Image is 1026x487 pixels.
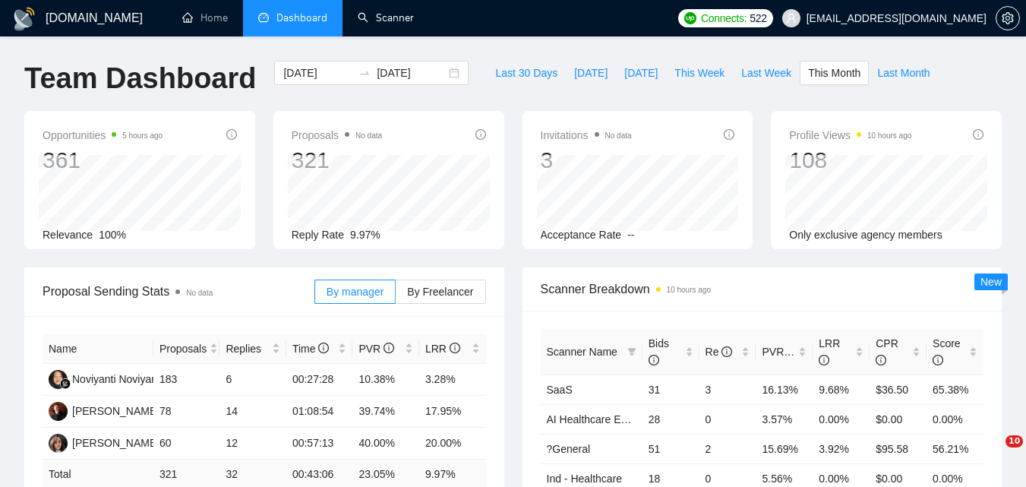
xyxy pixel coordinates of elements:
button: Last Week [733,61,800,85]
td: 0.00% [927,404,983,434]
button: Last Month [869,61,938,85]
span: Only exclusive agency members [789,229,942,241]
td: 20.00% [419,428,486,460]
time: 10 hours ago [867,131,911,140]
time: 10 hours ago [667,286,711,294]
a: searchScanner [358,11,414,24]
td: 31 [642,375,699,404]
span: Invitations [541,126,632,144]
span: setting [996,12,1019,24]
td: 16.13% [756,375,813,404]
input: End date [377,65,446,81]
td: $36.50 [870,375,927,404]
div: 321 [292,146,382,175]
span: Relevance [43,229,93,241]
span: Last Week [741,65,791,81]
span: 100% [99,229,126,241]
span: No data [355,131,382,140]
a: homeHome [182,11,228,24]
span: info-circle [226,129,237,140]
span: Acceptance Rate [541,229,622,241]
span: Bids [649,337,669,366]
span: This Week [674,65,725,81]
span: Profile Views [789,126,911,144]
span: Proposal Sending Stats [43,282,314,301]
span: New [980,276,1002,288]
span: LRR [819,337,840,366]
span: Opportunities [43,126,163,144]
span: No data [605,131,632,140]
td: $0.00 [870,404,927,434]
td: 15.69% [756,434,813,463]
span: LRR [425,343,460,355]
td: 2 [699,434,756,463]
td: 3 [699,375,756,404]
span: Time [292,343,329,355]
span: Proposals [159,340,207,357]
td: 3.28% [419,364,486,396]
span: info-circle [450,343,460,353]
span: Re [706,346,733,358]
span: Score [933,337,961,366]
a: AS[PERSON_NAME] [49,404,159,416]
button: This Week [666,61,733,85]
td: 40.00% [352,428,419,460]
th: Proposals [153,334,220,364]
div: 108 [789,146,911,175]
a: ?General [547,443,591,455]
a: NNNoviyanti Noviyanti [49,372,163,384]
input: Start date [283,65,352,81]
span: Last 30 Days [495,65,557,81]
a: AI Healthcare Extended [547,413,659,425]
td: 3.57% [756,404,813,434]
span: By Freelancer [407,286,473,298]
a: SaaS [547,384,573,396]
span: info-circle [721,346,732,357]
td: 28 [642,404,699,434]
td: 51 [642,434,699,463]
td: 10.38% [352,364,419,396]
td: 01:08:54 [286,396,353,428]
img: KA [49,434,68,453]
span: CPR [876,337,898,366]
span: info-circle [819,355,829,365]
a: KA[PERSON_NAME] [49,436,159,448]
h1: Team Dashboard [24,61,256,96]
span: By manager [327,286,384,298]
span: filter [627,347,636,356]
span: info-circle [724,129,734,140]
span: Scanner Name [547,346,617,358]
span: filter [624,340,639,363]
div: 361 [43,146,163,175]
img: logo [12,7,36,31]
iframe: Intercom live chat [974,435,1011,472]
span: info-circle [973,129,983,140]
div: Noviyanti Noviyanti [72,371,163,387]
td: 78 [153,396,220,428]
td: 00:27:28 [286,364,353,396]
span: info-circle [649,355,659,365]
span: Last Month [877,65,930,81]
th: Name [43,334,153,364]
td: 0 [699,404,756,434]
div: [PERSON_NAME] [72,403,159,419]
span: -- [627,229,634,241]
span: [DATE] [574,65,608,81]
span: dashboard [258,12,269,23]
span: user [786,13,797,24]
span: [DATE] [624,65,658,81]
td: 3.92% [813,434,870,463]
span: to [358,67,371,79]
button: [DATE] [566,61,616,85]
span: info-circle [933,355,943,365]
span: Scanner Breakdown [541,280,984,299]
td: 60 [153,428,220,460]
span: swap-right [358,67,371,79]
span: Dashboard [276,11,327,24]
th: Replies [219,334,286,364]
span: Proposals [292,126,382,144]
td: 12 [219,428,286,460]
span: 522 [750,10,766,27]
td: 17.95% [419,396,486,428]
span: Connects: [701,10,747,27]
